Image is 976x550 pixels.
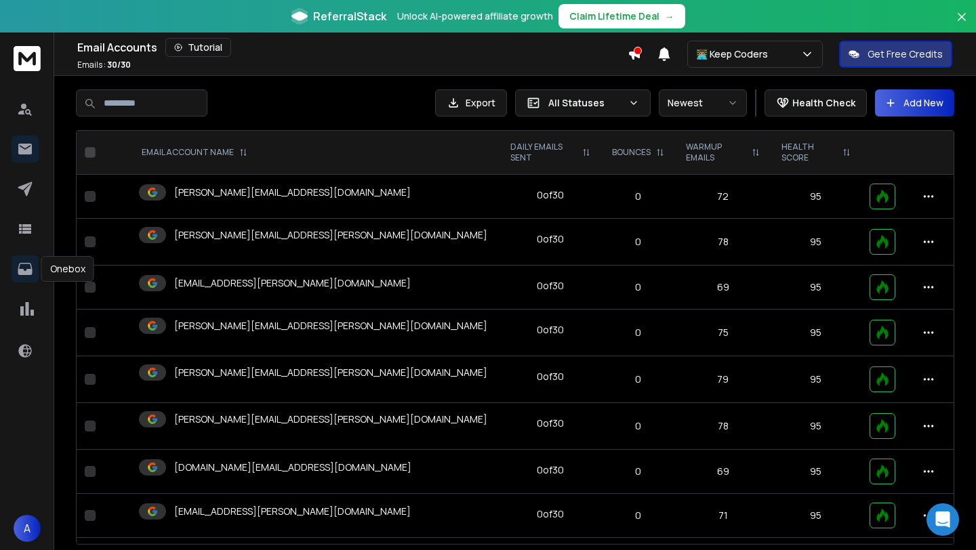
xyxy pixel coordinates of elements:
p: [PERSON_NAME][EMAIL_ADDRESS][PERSON_NAME][DOMAIN_NAME] [174,412,487,426]
td: 71 [675,494,771,538]
p: Unlock AI-powered affiliate growth [397,9,553,23]
td: 72 [675,175,771,219]
p: HEALTH SCORE [781,142,837,163]
div: Email Accounts [77,38,628,57]
p: [PERSON_NAME][EMAIL_ADDRESS][PERSON_NAME][DOMAIN_NAME] [174,228,487,242]
p: 👨🏽‍💻 Keep Coders [696,47,773,61]
p: Get Free Credits [868,47,943,61]
td: 69 [675,450,771,494]
p: WARMUP EMAILS [686,142,746,163]
div: 0 of 30 [537,417,564,430]
p: 0 [609,419,667,433]
button: Get Free Credits [839,41,952,68]
div: EMAIL ACCOUNT NAME [142,147,247,158]
p: [DOMAIN_NAME][EMAIL_ADDRESS][DOMAIN_NAME] [174,461,411,474]
td: 95 [771,175,861,219]
div: 0 of 30 [537,370,564,383]
td: 78 [675,403,771,450]
td: 78 [675,219,771,266]
div: 0 of 30 [537,507,564,521]
button: Tutorial [165,38,231,57]
p: 0 [609,465,667,478]
span: ReferralStack [313,8,386,24]
td: 95 [771,310,861,356]
p: [PERSON_NAME][EMAIL_ADDRESS][PERSON_NAME][DOMAIN_NAME] [174,319,487,333]
button: A [14,515,41,542]
button: Newest [659,89,747,117]
p: BOUNCES [612,147,651,158]
p: 0 [609,373,667,386]
td: 75 [675,310,771,356]
td: 95 [771,266,861,310]
td: 95 [771,219,861,266]
td: 69 [675,266,771,310]
p: Emails : [77,60,131,70]
div: Open Intercom Messenger [927,503,959,536]
td: 79 [675,356,771,403]
p: DAILY EMAILS SENT [510,142,577,163]
div: Onebox [41,256,94,282]
p: All Statuses [548,96,623,110]
span: → [665,9,674,23]
p: 0 [609,235,667,249]
div: 0 of 30 [537,188,564,202]
p: 0 [609,190,667,203]
p: [PERSON_NAME][EMAIL_ADDRESS][PERSON_NAME][DOMAIN_NAME] [174,366,487,379]
div: 0 of 30 [537,232,564,246]
p: 0 [609,326,667,339]
button: Export [435,89,507,117]
button: Close banner [953,8,971,41]
div: 0 of 30 [537,279,564,293]
p: [PERSON_NAME][EMAIL_ADDRESS][DOMAIN_NAME] [174,186,411,199]
p: 0 [609,280,667,294]
td: 95 [771,403,861,450]
p: [EMAIL_ADDRESS][PERSON_NAME][DOMAIN_NAME] [174,505,411,518]
p: [EMAIL_ADDRESS][PERSON_NAME][DOMAIN_NAME] [174,276,411,290]
button: Add New [875,89,954,117]
td: 95 [771,450,861,494]
div: 0 of 30 [537,463,564,477]
p: 0 [609,509,667,522]
td: 95 [771,356,861,403]
button: Health Check [765,89,867,117]
div: 0 of 30 [537,323,564,337]
p: Health Check [792,96,855,110]
td: 95 [771,494,861,538]
button: Claim Lifetime Deal→ [558,4,685,28]
span: 30 / 30 [107,59,131,70]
